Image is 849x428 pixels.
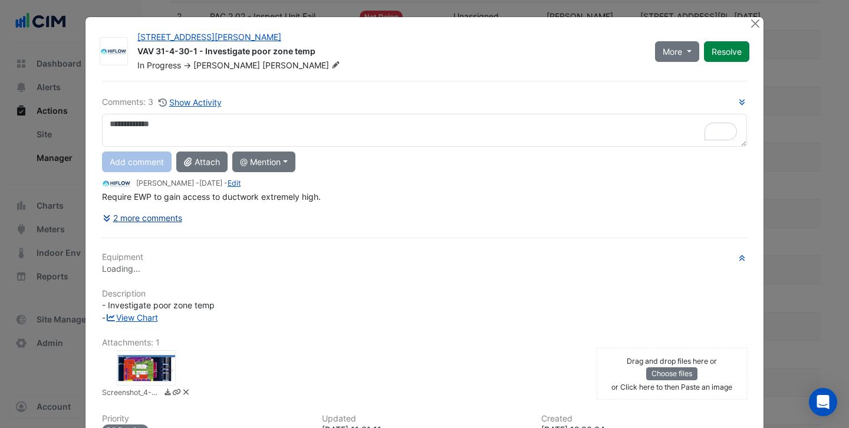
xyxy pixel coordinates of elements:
h6: Priority [102,414,308,424]
button: Show Activity [158,96,222,109]
a: Edit [228,179,241,187]
div: Comments: 3 [102,96,222,109]
button: More [655,41,699,62]
small: or Click here to then Paste an image [611,383,732,391]
h6: Attachments: 1 [102,338,747,348]
span: In Progress [137,60,181,70]
div: Open Intercom Messenger [809,388,837,416]
span: [PERSON_NAME] [193,60,260,70]
button: @ Mention [232,152,295,172]
a: Delete [182,387,190,400]
div: VAV 31-4-30-1 - Investigate poor zone temp [137,45,641,60]
span: [PERSON_NAME] [262,60,343,71]
h6: Equipment [102,252,747,262]
img: HiFlow [102,177,131,190]
h6: Created [541,414,747,424]
span: - Investigate poor zone temp - [102,300,215,322]
button: 2 more comments [102,208,183,228]
h6: Updated [322,414,528,424]
a: Copy link to clipboard [172,387,181,400]
a: [STREET_ADDRESS][PERSON_NAME] [137,32,281,42]
textarea: To enrich screen reader interactions, please activate Accessibility in Grammarly extension settings [102,114,747,147]
button: Close [749,17,761,29]
a: View Chart [106,312,158,322]
small: Drag and drop files here or [627,357,717,366]
a: Download [163,387,172,400]
span: Loading... [102,264,140,274]
span: More [663,45,682,58]
button: Resolve [704,41,749,62]
small: Screenshot_4-6-2025_113449_275georgebmsportalhttps-275georgebms.charterhall.remoteaccess.neeve.ai... [102,387,161,400]
button: Attach [176,152,228,172]
span: Require EWP to gain access to ductwork extremely high. [102,192,321,202]
div: Screenshot_4-6-2025_113449_275georgebmsportalhttps-275georgebms.charterhall.remoteaccess.neeve.ai... [117,350,176,386]
img: HiFlow [100,46,127,58]
h6: Description [102,289,747,299]
span: -> [183,60,191,70]
small: [PERSON_NAME] - - [136,178,241,189]
button: Choose files [646,367,697,380]
span: 2025-06-04 11:35:36 [199,179,222,187]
